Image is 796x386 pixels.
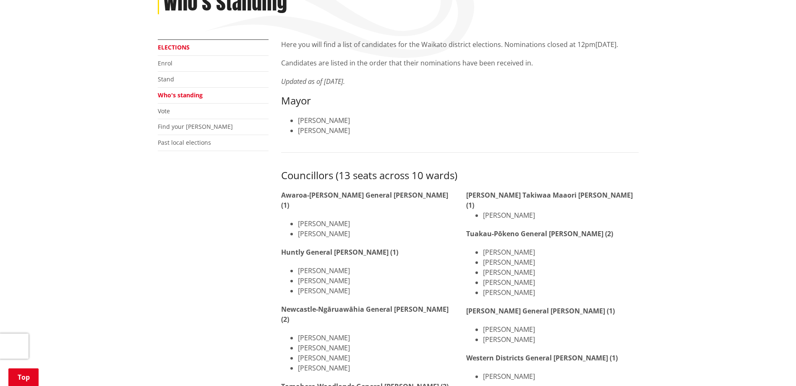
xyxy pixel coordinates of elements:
[298,286,454,296] li: [PERSON_NAME]
[158,123,233,130] a: Find your [PERSON_NAME]
[298,266,454,276] li: [PERSON_NAME]
[483,210,639,220] li: [PERSON_NAME]
[281,95,639,107] h3: Mayor
[298,125,639,136] li: [PERSON_NAME]
[466,190,633,210] strong: [PERSON_NAME] Takiwaa Maaori [PERSON_NAME] (1)
[483,371,639,381] li: [PERSON_NAME]
[158,59,172,67] a: Enrol
[158,138,211,146] a: Past local elections
[158,91,203,99] a: Who's standing
[158,75,174,83] a: Stand
[298,333,454,343] li: [PERSON_NAME]
[281,58,639,68] p: Candidates are listed in the order that their nominations have been received in.
[281,39,639,50] p: Here you will find a list of candidates for the Waikato district elections. Nominations closed at...
[8,368,39,386] a: Top
[281,170,639,182] h3: Councillors (13 seats across 10 wards)
[466,229,613,238] strong: Tuakau-Pōkeno General [PERSON_NAME] (2)
[298,276,454,286] li: [PERSON_NAME]
[298,353,454,363] li: [PERSON_NAME]
[298,229,454,239] li: [PERSON_NAME]
[281,305,449,324] strong: Newcastle-Ngāruawāhia General [PERSON_NAME] (2)
[298,115,639,125] li: [PERSON_NAME]
[757,351,788,381] iframe: Messenger Launcher
[483,267,639,277] li: [PERSON_NAME]
[298,219,454,229] li: [PERSON_NAME]
[298,363,454,373] li: [PERSON_NAME]
[158,43,190,51] a: Elections
[483,287,639,297] li: [PERSON_NAME]
[466,353,618,363] strong: Western Districts General [PERSON_NAME] (1)
[483,257,639,267] li: [PERSON_NAME]
[281,248,398,257] strong: Huntly General [PERSON_NAME] (1)
[281,190,448,210] strong: Awaroa-[PERSON_NAME] General [PERSON_NAME] (1)
[298,343,454,353] li: [PERSON_NAME]
[483,277,639,287] li: [PERSON_NAME]
[483,324,639,334] li: [PERSON_NAME]
[466,306,615,316] strong: [PERSON_NAME] General [PERSON_NAME] (1)
[483,247,639,257] li: [PERSON_NAME]
[281,77,345,86] em: Updated as of [DATE].
[158,107,170,115] a: Vote
[483,334,639,344] li: [PERSON_NAME]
